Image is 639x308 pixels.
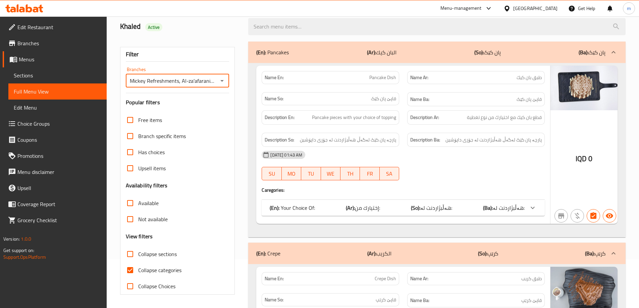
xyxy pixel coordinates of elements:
[521,296,542,305] span: قاپێ کرێپ
[138,116,162,124] span: Free items
[3,132,107,148] a: Coupons
[270,203,279,213] b: (En):
[17,152,101,160] span: Promotions
[585,248,595,258] b: (Ba):
[262,187,545,193] h4: Caregories:
[284,169,299,179] span: MO
[321,167,340,180] button: WE
[420,203,452,213] span: هەڵبژاردنت لە:
[256,48,289,56] p: Pancakes
[627,5,631,12] span: m
[17,120,101,128] span: Choice Groups
[17,200,101,208] span: Coverage Report
[521,275,542,282] span: طبق كريب
[138,266,181,274] span: Collapse categories
[324,169,338,179] span: WE
[138,148,165,156] span: Has choices
[3,116,107,132] a: Choice Groups
[14,104,101,112] span: Edit Menu
[265,296,283,303] strong: Name So:
[8,83,107,100] a: Full Menu View
[14,87,101,96] span: Full Menu View
[474,48,501,56] p: پان کێک
[554,209,568,223] button: Not branch specific item
[579,47,588,57] b: (Ba):
[3,180,107,196] a: Upsell
[410,296,429,305] strong: Name Ba:
[3,235,20,243] span: Version:
[19,55,101,63] span: Menus
[17,136,101,144] span: Coupons
[138,199,159,207] span: Available
[300,136,396,144] span: پارچە پان کێک لەگەڵ هەڵبژاردنت لە جۆری داپۆشین
[3,51,107,67] a: Menus
[410,95,429,104] strong: Name Ba:
[145,24,163,30] span: Active
[120,21,241,32] h2: Khaled
[411,203,420,213] b: (So):
[360,167,379,180] button: FR
[262,167,281,180] button: SU
[367,248,376,258] b: (Ar):
[3,148,107,164] a: Promotions
[375,275,396,282] span: Crepe Dish
[363,169,377,179] span: FR
[355,203,380,213] span: إختيارك من:
[145,23,163,31] div: Active
[440,4,482,12] div: Menu-management
[265,95,283,102] strong: Name So:
[585,249,605,257] p: کرێپ
[478,248,487,258] b: (So):
[367,47,376,57] b: (Ar):
[138,215,168,223] span: Not available
[483,203,493,213] b: (Ba):
[603,209,616,223] button: Available
[513,5,557,12] div: [GEOGRAPHIC_DATA]
[587,209,600,223] button: Has choices
[8,100,107,116] a: Edit Menu
[138,164,166,172] span: Upsell items
[126,47,229,62] div: Filter
[382,169,396,179] span: SA
[217,76,227,85] button: Open
[17,184,101,192] span: Upsell
[517,74,542,81] span: طبق بان كيك
[282,167,301,180] button: MO
[138,132,186,140] span: Branch specific items
[256,47,266,57] b: (En):
[445,136,542,144] span: پارچە پان کێک لەگەڵ هەڵبژاردنت لە جۆری داپۆشین
[265,275,284,282] strong: Name En:
[265,136,294,144] strong: Description So:
[367,48,396,56] p: البان كيك
[3,212,107,228] a: Grocery Checklist
[17,168,101,176] span: Menu disclaimer
[376,296,396,303] span: قاپێ کرێپ
[3,246,34,255] span: Get support on:
[8,67,107,83] a: Sections
[410,275,428,282] strong: Name Ar:
[571,209,584,223] button: Purchased item
[367,249,391,257] p: الكريب
[3,196,107,212] a: Coverage Report
[126,182,168,189] h3: Availability filters
[270,204,315,212] p: Your Choice Of:
[3,253,46,261] a: Support.OpsPlatform
[126,99,229,106] h3: Popular filters
[248,243,626,264] div: (En): Crepe(Ar):الكريب(So):کرێپ(Ba):کرێپ
[14,71,101,79] span: Sections
[3,19,107,35] a: Edit Restaurant
[380,167,399,180] button: SA
[474,47,484,57] b: (So):
[248,18,626,35] input: search
[410,113,439,122] strong: Description Ar:
[17,216,101,224] span: Grocery Checklist
[268,152,305,158] span: [DATE] 01:43 AM
[138,282,175,290] span: Collapse Choices
[17,23,101,31] span: Edit Restaurant
[369,74,396,81] span: Pancake Dish
[265,74,284,81] strong: Name En:
[346,203,355,213] b: (Ar):
[410,74,428,81] strong: Name Ar:
[265,169,279,179] span: SU
[579,48,605,56] p: پان کێک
